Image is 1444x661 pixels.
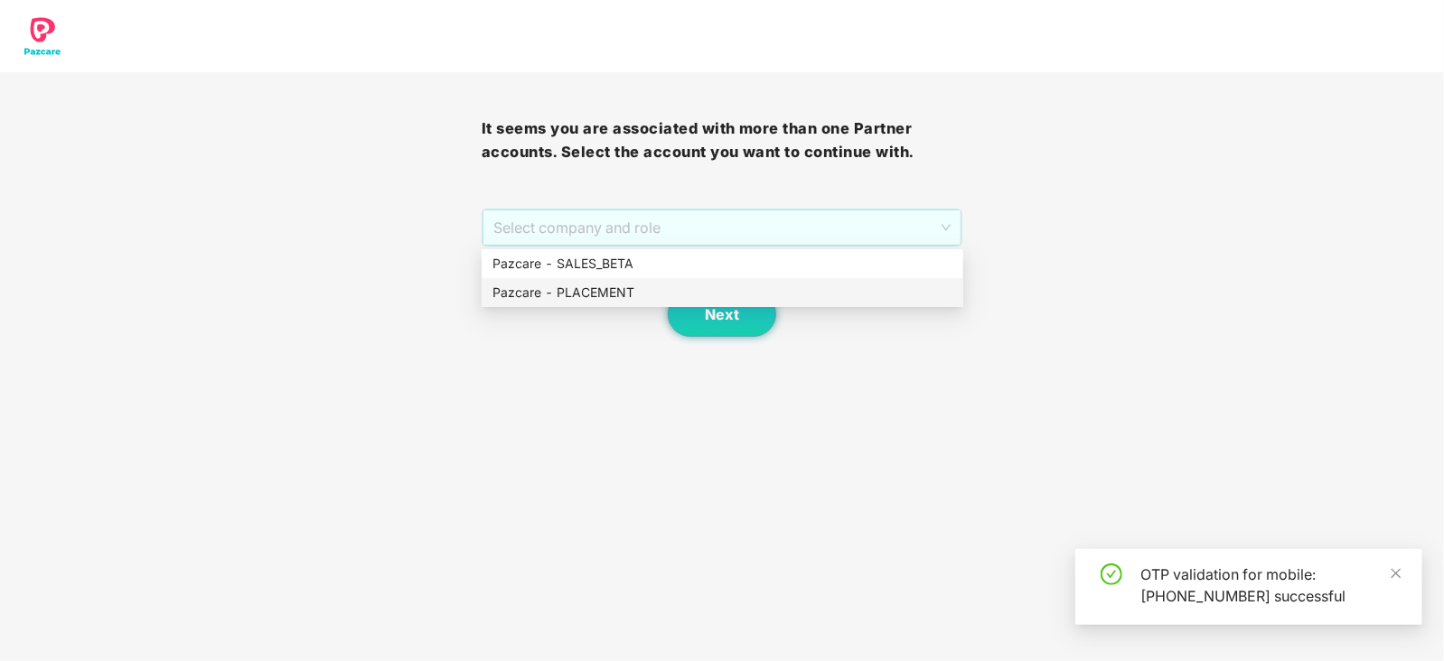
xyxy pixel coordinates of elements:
[493,210,952,245] span: Select company and role
[482,278,963,307] div: Pazcare - PLACEMENT
[482,249,963,278] div: Pazcare - SALES_BETA
[492,283,952,303] div: Pazcare - PLACEMENT
[705,306,739,323] span: Next
[492,254,952,274] div: Pazcare - SALES_BETA
[1140,563,1401,607] div: OTP validation for mobile: [PHONE_NUMBER] successful
[1390,567,1402,580] span: close
[668,292,776,337] button: Next
[482,117,963,163] h3: It seems you are associated with more than one Partner accounts. Select the account you want to c...
[1101,563,1122,585] span: check-circle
